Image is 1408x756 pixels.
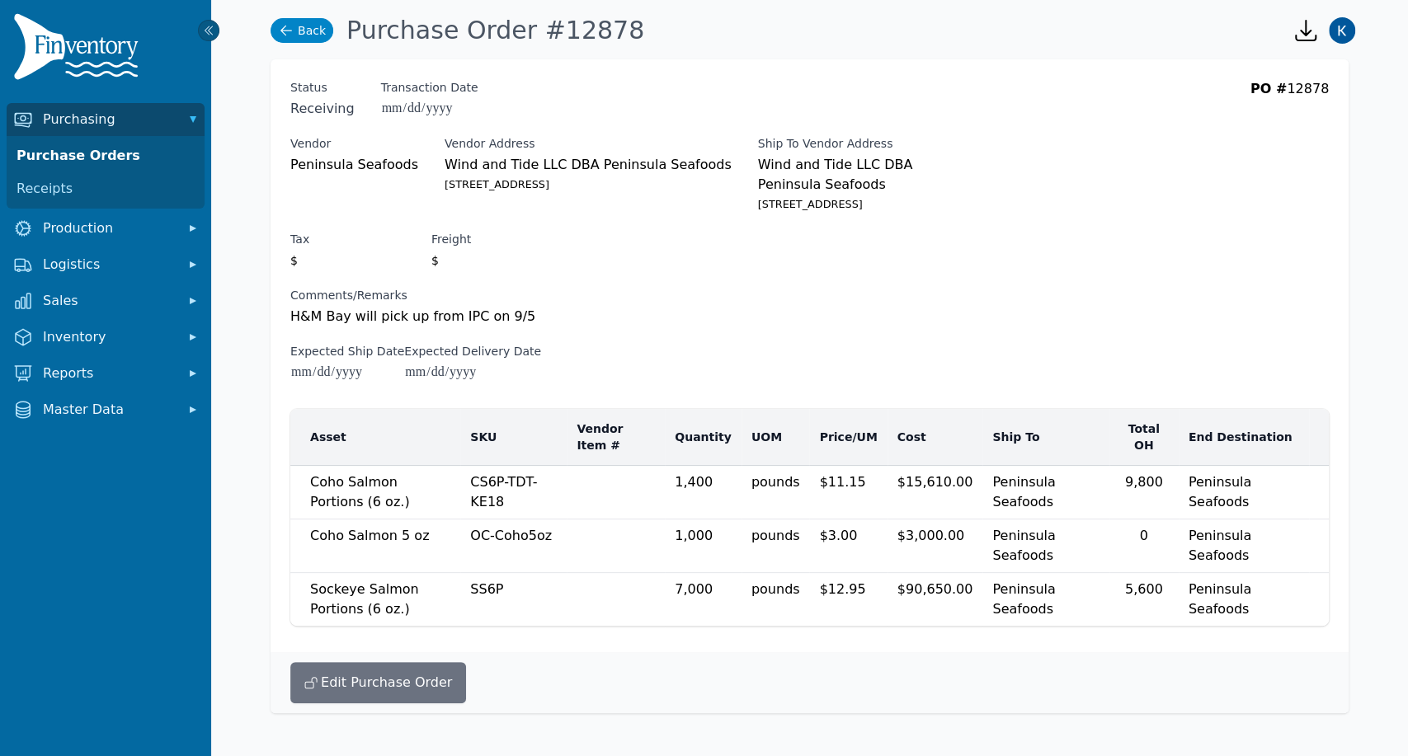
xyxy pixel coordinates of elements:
[43,364,175,383] span: Reports
[992,528,1055,563] span: Peninsula Seafoods
[346,16,644,45] h1: Purchase Order #12878
[310,474,410,509] span: Coho Salmon Portions (6 oz.)
[445,155,732,175] span: Wind and Tide LLC DBA Peninsula Seafoods
[665,409,742,466] th: Quantity
[7,357,205,390] button: Reports
[310,528,429,543] span: Coho Salmon 5 oz
[271,18,333,43] a: Back
[897,581,973,597] span: $90,650.00
[567,409,665,466] th: Vendor Item #
[1179,409,1309,466] th: End Destination
[742,409,810,466] th: UOM
[1189,581,1251,617] span: Peninsula Seafoods
[675,581,713,597] span: 7,000
[460,573,567,627] td: SS6P
[992,581,1055,617] span: Peninsula Seafoods
[7,393,205,426] button: Master Data
[290,287,607,303] label: Comments/Remarks
[43,400,175,420] span: Master Data
[758,155,969,195] span: Wind and Tide LLC DBA Peninsula Seafoods
[43,327,175,347] span: Inventory
[10,172,201,205] a: Receipts
[290,251,299,270] span: $
[290,135,418,152] label: Vendor
[445,175,732,195] small: [STREET_ADDRESS]
[1189,528,1251,563] span: Peninsula Seafoods
[675,528,713,543] span: 1,000
[404,343,541,359] label: Expected Delivery Date
[751,472,800,492] span: pounds
[13,13,145,87] img: Finventory
[809,409,887,466] th: Price/UM
[290,662,466,703] button: Edit Purchase Order
[1329,17,1355,44] img: Kathleen Gray
[897,528,964,543] span: $3,000.00
[290,155,418,175] span: Peninsula Seafoods
[7,212,205,245] button: Production
[751,526,800,546] span: pounds
[1109,409,1179,466] th: Total OH
[290,231,309,247] label: Tax
[460,519,567,573] td: OC-Coho5oz
[7,248,205,281] button: Logistics
[992,474,1055,509] span: Peninsula Seafoods
[43,110,175,129] span: Purchasing
[310,581,419,617] span: Sockeye Salmon Portions (6 oz.)
[819,528,857,543] span: $3.00
[982,409,1109,466] th: Ship To
[758,195,969,214] small: [STREET_ADDRESS]
[7,103,205,136] button: Purchasing
[1250,81,1287,96] span: PO #
[1109,466,1179,519] td: 9,800
[43,255,175,275] span: Logistics
[445,135,732,152] label: Vendor Address
[1109,573,1179,627] td: 5,600
[290,409,460,466] th: Asset
[675,474,713,490] span: 1,400
[1250,79,1329,119] div: 12878
[43,218,175,238] span: Production
[819,581,865,597] span: $12.95
[10,139,201,172] a: Purchase Orders
[290,79,355,96] span: Status
[7,321,205,354] button: Inventory
[381,79,478,96] label: Transaction Date
[819,474,865,490] span: $11.15
[431,231,471,247] label: Freight
[460,409,567,466] th: SKU
[290,307,607,326] p: H&M Bay will pick up from IPC on 9/5
[43,291,175,311] span: Sales
[1109,519,1179,573] td: 0
[7,284,205,317] button: Sales
[751,580,800,599] span: pounds
[290,99,355,119] span: Receiving
[290,343,404,359] label: Expected Ship Date
[888,409,983,466] th: Cost
[431,251,440,270] span: $
[1189,474,1251,509] span: Peninsula Seafoods
[460,466,567,519] td: CS6P-TDT-KE18
[897,474,973,490] span: $15,610.00
[758,135,969,152] label: Ship To Vendor Address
